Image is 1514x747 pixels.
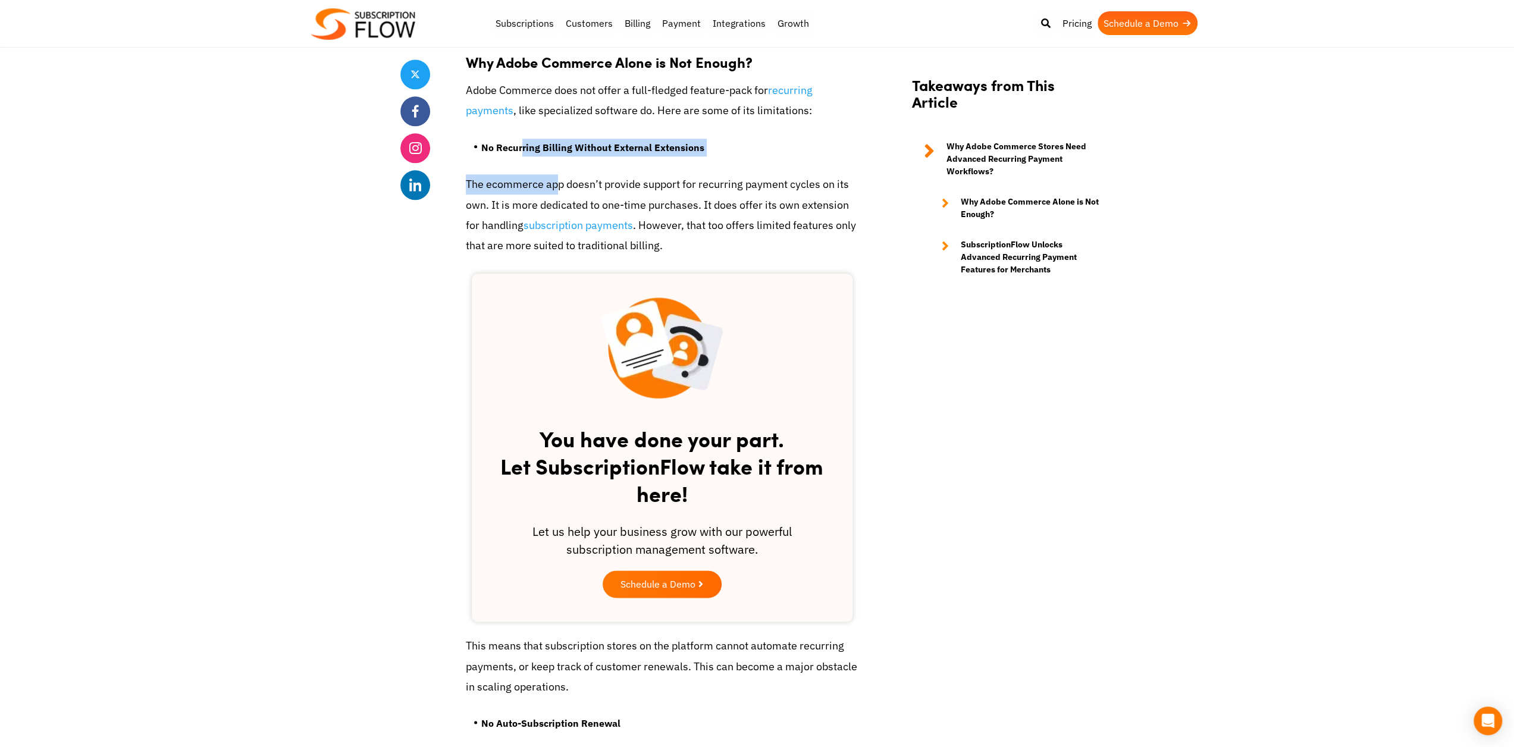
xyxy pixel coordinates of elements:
[496,523,829,570] div: Let us help your business grow with our powerful subscription management software.
[946,141,1102,178] strong: Why Adobe Commerce Stores Need Advanced Recurring Payment Workflows?
[930,239,1102,277] a: SubscriptionFlow Unlocks Advanced Recurring Payment Features for Merchants
[466,52,753,72] strong: Why Adobe Commerce Alone is Not Enough?
[466,174,858,256] p: The ecommerce app doesn’t provide support for recurring payment cycles on its own. It is more ded...
[656,11,707,35] a: Payment
[524,218,633,232] a: subscription payments
[496,413,829,511] h2: You have done your part. Let SubscriptionFlow take it from here!
[1057,11,1098,35] a: Pricing
[619,11,656,35] a: Billing
[912,141,1102,178] a: Why Adobe Commerce Stores Need Advanced Recurring Payment Workflows?
[772,11,815,35] a: Growth
[1098,11,1198,35] a: Schedule a Demo
[961,196,1102,221] strong: Why Adobe Commerce Alone is Not Enough?
[912,77,1102,123] h2: Takeaways from This Article
[930,196,1102,221] a: Why Adobe Commerce Alone is Not Enough?
[603,570,722,598] a: Schedule a Demo
[961,239,1102,277] strong: SubscriptionFlow Unlocks Advanced Recurring Payment Features for Merchants
[311,8,415,40] img: Subscriptionflow
[466,636,858,697] p: This means that subscription stores on the platform cannot automate recurring payments, or keep t...
[490,11,560,35] a: Subscriptions
[466,80,858,121] p: Adobe Commerce does not offer a full-fledged feature-pack for , like specialized software do. Her...
[1474,707,1502,735] div: Open Intercom Messenger
[601,297,723,398] img: blog-inner scetion
[620,579,695,589] span: Schedule a Demo
[481,717,620,729] strong: No Auto-Subscription Renewal
[707,11,772,35] a: Integrations
[481,142,704,153] strong: No Recurring Billing Without External Extensions
[560,11,619,35] a: Customers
